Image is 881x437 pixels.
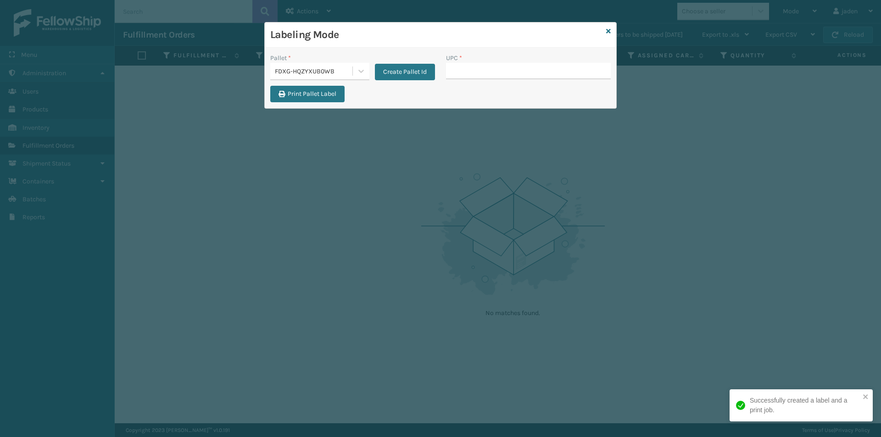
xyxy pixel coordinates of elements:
button: close [863,393,869,402]
button: Create Pallet Id [375,64,435,80]
h3: Labeling Mode [270,28,602,42]
button: Print Pallet Label [270,86,345,102]
div: FDXG-HQZYXUB0WB [275,66,353,76]
label: Pallet [270,53,291,63]
label: UPC [446,53,462,63]
div: Successfully created a label and a print job. [750,396,860,415]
